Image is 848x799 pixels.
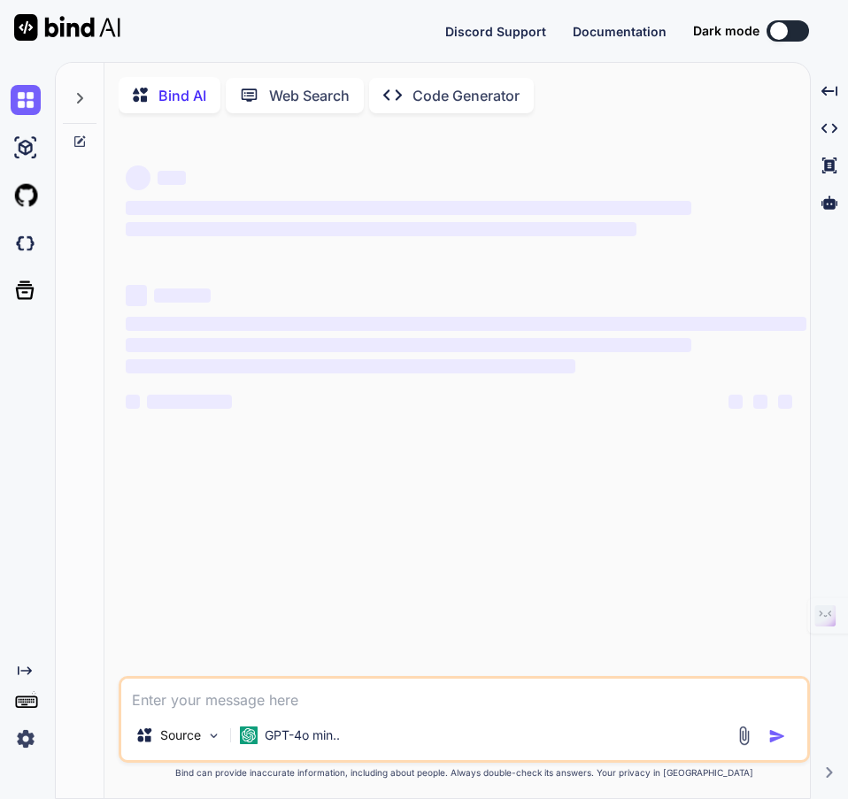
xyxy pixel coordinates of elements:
[729,395,743,409] span: ‌
[269,85,350,106] p: Web Search
[11,724,41,754] img: settings
[160,726,201,744] p: Source
[11,85,41,115] img: chat
[158,171,186,185] span: ‌
[11,228,41,258] img: darkCloudIdeIcon
[778,395,792,409] span: ‌
[265,726,340,744] p: GPT-4o min..
[573,24,667,39] span: Documentation
[412,85,520,106] p: Code Generator
[154,288,211,303] span: ‌
[126,285,147,306] span: ‌
[734,726,754,746] img: attachment
[206,728,221,743] img: Pick Models
[445,22,546,41] button: Discord Support
[126,165,150,190] span: ‌
[126,222,636,236] span: ‌
[158,85,206,106] p: Bind AI
[11,181,41,211] img: githubLight
[126,395,140,409] span: ‌
[753,395,767,409] span: ‌
[126,338,691,352] span: ‌
[119,766,810,780] p: Bind can provide inaccurate information, including about people. Always double-check its answers....
[240,726,258,744] img: GPT-4o mini
[445,24,546,39] span: Discord Support
[11,133,41,163] img: ai-studio
[126,359,575,373] span: ‌
[126,317,806,331] span: ‌
[147,395,232,409] span: ‌
[14,14,120,41] img: Bind AI
[126,201,691,215] span: ‌
[693,22,759,40] span: Dark mode
[573,22,667,41] button: Documentation
[768,727,786,745] img: icon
